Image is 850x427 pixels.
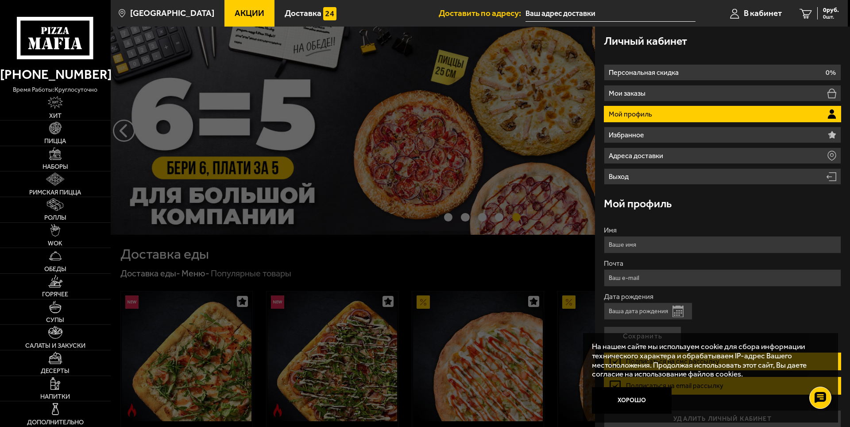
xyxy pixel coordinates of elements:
span: Доставить по адресу: [439,9,525,17]
p: Мой профиль [609,111,654,118]
p: Адреса доставки [609,152,665,159]
span: Хит [49,113,62,119]
p: Выход [609,173,631,180]
span: Роллы [44,214,66,221]
span: Римская пицца [29,189,81,195]
p: Избранное [609,132,646,139]
span: Салаты и закуски [25,342,85,349]
input: Ваш e-mail [604,269,841,287]
span: Десерты [41,368,70,374]
button: Сохранить [604,326,681,346]
p: Мои заказы [609,90,648,97]
input: Ваша дата рождения [604,303,692,320]
p: На нашем сайте мы используем cookie для сбора информации технического характера и обрабатываем IP... [592,342,824,379]
button: Хорошо [592,387,672,414]
p: 0% [826,69,836,76]
span: Акции [235,9,264,17]
button: Открыть календарь [672,306,684,317]
span: 0 шт. [823,14,839,19]
span: В кабинет [744,9,782,17]
span: 0 руб. [823,7,839,13]
span: Супы [46,317,64,323]
span: Напитки [40,393,70,400]
img: 15daf4d41897b9f0e9f617042186c801.svg [323,7,336,20]
span: WOK [48,240,62,246]
span: Обеды [44,266,66,272]
span: Доставка [285,9,321,17]
input: Ваше имя [604,236,841,253]
span: Пицца [44,138,66,144]
h3: Личный кабинет [604,35,687,47]
p: Персональная скидка [609,69,681,76]
input: Ваш адрес доставки [525,5,695,22]
span: [GEOGRAPHIC_DATA] [130,9,214,17]
span: Дополнительно [27,419,84,425]
label: Почта [604,260,841,267]
h3: Мой профиль [604,198,672,209]
label: Дата рождения [604,293,841,300]
span: Горячее [42,291,68,297]
span: Наборы [42,163,68,170]
label: Имя [604,227,841,234]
